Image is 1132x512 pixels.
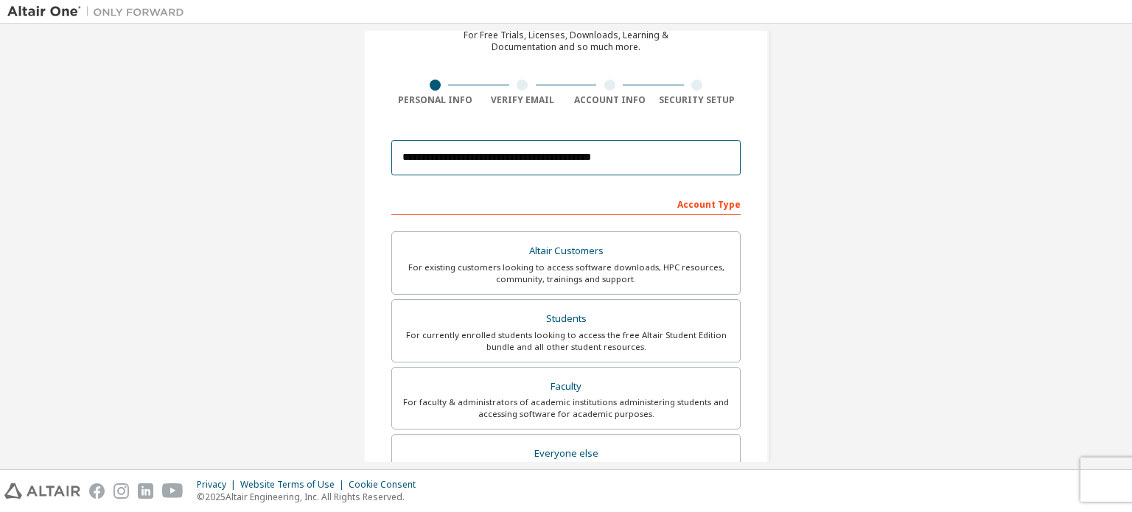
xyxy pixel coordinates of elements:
div: Account Info [566,94,654,106]
img: Altair One [7,4,192,19]
div: Website Terms of Use [240,479,349,491]
div: Altair Customers [401,241,731,262]
div: Account Type [391,192,741,215]
div: Faculty [401,376,731,397]
img: facebook.svg [89,483,105,499]
div: Personal Info [391,94,479,106]
div: Everyone else [401,443,731,464]
img: youtube.svg [162,483,184,499]
div: Security Setup [654,94,741,106]
div: For currently enrolled students looking to access the free Altair Student Edition bundle and all ... [401,329,731,353]
div: Cookie Consent [349,479,424,491]
div: For faculty & administrators of academic institutions administering students and accessing softwa... [401,396,731,420]
p: © 2025 Altair Engineering, Inc. All Rights Reserved. [197,491,424,503]
div: For existing customers looking to access software downloads, HPC resources, community, trainings ... [401,262,731,285]
div: Students [401,309,731,329]
img: altair_logo.svg [4,483,80,499]
img: linkedin.svg [138,483,153,499]
div: Verify Email [479,94,567,106]
div: For Free Trials, Licenses, Downloads, Learning & Documentation and so much more. [464,29,668,53]
img: instagram.svg [113,483,129,499]
div: Privacy [197,479,240,491]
